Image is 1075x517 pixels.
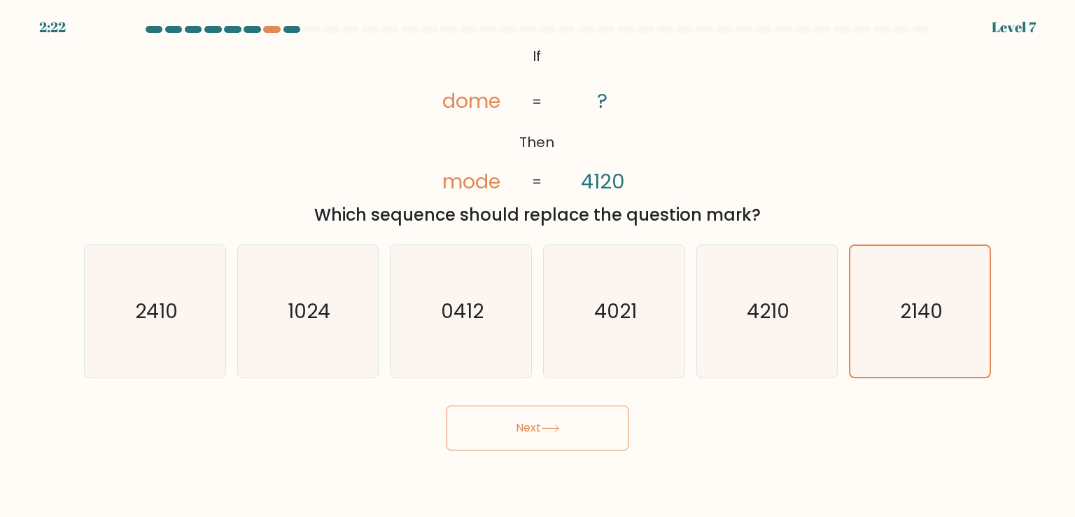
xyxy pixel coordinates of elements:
text: 2410 [135,297,178,325]
div: 2:22 [39,17,66,38]
text: 1024 [288,297,330,325]
tspan: Then [520,132,555,152]
tspan: mode [443,167,502,195]
tspan: If [533,46,542,66]
button: Next [447,406,628,450]
div: Which sequence should replace the question mark? [92,202,983,228]
text: 4021 [594,297,637,325]
svg: @import url('[URL][DOMAIN_NAME]); [412,42,663,197]
div: Level 7 [992,17,1036,38]
tspan: 4120 [581,167,624,195]
text: 4210 [747,297,789,325]
text: 0412 [441,297,484,325]
tspan: ? [598,87,608,115]
tspan: dome [443,87,502,115]
tspan: = [533,92,542,111]
tspan: = [533,172,542,192]
text: 2140 [900,298,943,325]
